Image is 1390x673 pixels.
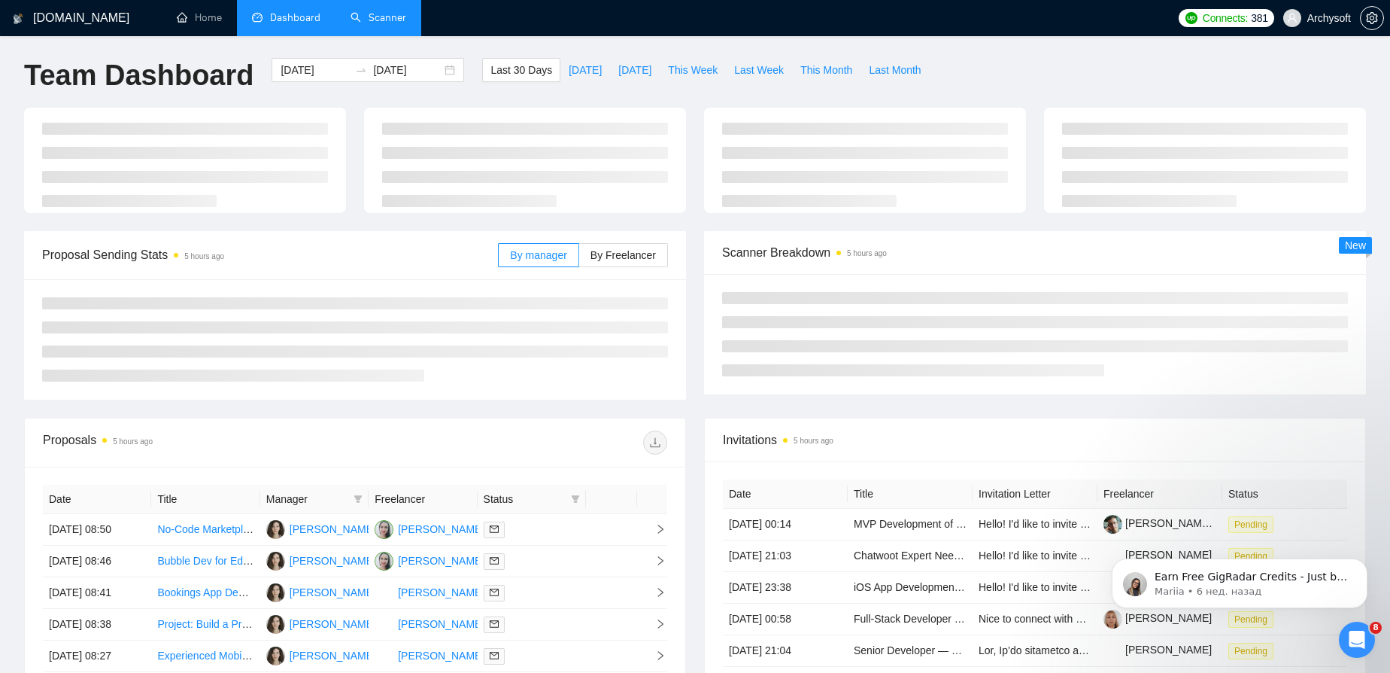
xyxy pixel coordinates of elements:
[226,470,301,530] button: Помощь
[151,514,259,546] td: No-Code Marketplace Web App Development
[30,29,54,53] img: logo
[151,641,259,672] td: Experienced Mobile Developer for Audio Recording App
[369,485,477,514] th: Freelancer
[266,647,285,665] img: AS
[266,552,285,571] img: AS
[13,7,23,31] img: logo
[869,62,921,78] span: Last Month
[1103,641,1122,660] img: c1v-k4X7GFmevqHfK5tak7MlxtSbPKOl5OVbRf_VwZ8pGGqGO9DRwrYjEkkcHab-B3
[65,58,259,72] p: Message from Mariia, sent 6 нед. назад
[31,447,252,463] div: Sardor AI Prompt Library
[22,370,279,413] div: 🔠 GigRadar Search Syntax: Query Operators for Optimized Job Searches
[848,572,973,604] td: iOS App Development with API Integration and location services
[1228,644,1279,656] a: Pending
[218,24,248,54] img: Profile image for Dima
[618,62,651,78] span: [DATE]
[1228,518,1279,530] a: Pending
[734,62,784,78] span: Last Week
[151,609,259,641] td: Project: Build a Premium Gamified Running & Cycling App (INTVL-Level or Better)
[103,507,123,518] span: Чат
[13,507,62,518] span: Главная
[290,521,376,537] div: [PERSON_NAME]
[266,617,376,629] a: AS[PERSON_NAME]
[568,488,583,510] span: filter
[490,556,499,565] span: mail
[375,583,393,602] img: DO
[722,243,1348,262] span: Scanner Breakdown
[571,495,580,504] span: filter
[375,554,484,566] a: MK[PERSON_NAME]
[1103,517,1251,529] a: [PERSON_NAME] Bovdun
[860,58,929,82] button: Last Month
[375,552,393,571] img: MK
[723,509,848,541] td: [DATE] 00:14
[643,556,666,566] span: right
[15,203,286,276] div: Отправить сообщениеОбычно мы отвечаем в течение менее минуты
[290,553,376,569] div: [PERSON_NAME]
[190,24,220,54] img: Profile image for Nazar
[252,12,263,23] span: dashboard
[1361,12,1383,24] span: setting
[157,555,498,567] a: Bubble Dev for Editor, Dashboard, Viewer, Analytics & Post-Publish Page
[610,58,660,82] button: [DATE]
[22,290,279,320] button: Поиск по статьям
[260,485,369,514] th: Manager
[1287,13,1297,23] span: user
[266,491,347,507] span: Manager
[660,58,726,82] button: This Week
[157,618,541,630] a: Project: Build a Premium Gamified Running & Cycling App (INTVL-Level or Better)
[161,24,191,54] img: Profile image for Mariia
[375,522,484,534] a: MK[PERSON_NAME]
[848,509,973,541] td: MVP Development of a SaaS SEO Tool (Bubble / No-Code)
[848,635,973,667] td: Senior Developer — Build AI Chat + Quote + Booking Platform for Small Service Businesses
[65,44,259,415] span: Earn Free GigRadar Credits - Just by Sharing Your Story! 💬 Want more credits for sending proposal...
[1185,12,1197,24] img: upwork-logo.png
[398,647,484,664] div: [PERSON_NAME]
[375,617,484,629] a: DO[PERSON_NAME]
[398,553,484,569] div: [PERSON_NAME]
[241,507,286,518] span: Помощь
[973,480,1097,509] th: Invitation Letter
[560,58,610,82] button: [DATE]
[75,470,150,530] button: Чат
[266,586,376,598] a: AS[PERSON_NAME]
[847,249,887,257] time: 5 hours ago
[43,609,151,641] td: [DATE] 08:38
[854,550,1121,562] a: Chatwoot Expert Needed for Custom Agent Configuration
[848,541,973,572] td: Chatwoot Expert Needed for Custom Agent Configuration
[259,24,286,51] div: Закрыть
[168,507,208,518] span: Запрос
[726,58,792,82] button: Last Week
[266,649,376,661] a: AS[PERSON_NAME]
[569,62,602,78] span: [DATE]
[510,249,566,261] span: By manager
[157,586,312,598] a: Bookings App Developer Needed
[800,62,852,78] span: This Month
[31,376,252,407] div: 🔠 GigRadar Search Syntax: Query Operators for Optimized Job Searches
[490,651,499,660] span: mail
[151,577,259,609] td: Bookings App Developer Needed
[355,64,367,76] span: to
[355,64,367,76] span: swap-right
[1360,12,1384,24] a: setting
[490,525,499,534] span: mail
[668,62,718,78] span: This Week
[854,581,1152,593] a: iOS App Development with API Integration and location services
[375,586,484,598] a: DO[PERSON_NAME]
[177,11,222,24] a: homeHome
[31,419,252,435] div: 👑 Laziza AI - Job Pre-Qualification
[723,604,848,635] td: [DATE] 00:58
[266,522,376,534] a: AS[PERSON_NAME]
[723,431,1347,449] span: Invitations
[43,514,151,546] td: [DATE] 08:50
[1228,516,1273,533] span: Pending
[290,616,376,632] div: [PERSON_NAME]
[157,650,417,662] a: Experienced Mobile Developer for Audio Recording App
[151,546,259,577] td: Bubble Dev for Editor, Dashboard, Viewer, Analytics & Post-Publish Page
[150,470,226,530] button: Запрос
[398,584,484,601] div: [PERSON_NAME]
[1103,515,1122,534] img: c1yPyMzHNiEzeoPbVvLVcAy_E1C3zGQ3vX51FIavAsSDSqItkFi_lcPaDJUF9u_1rD
[792,58,860,82] button: This Month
